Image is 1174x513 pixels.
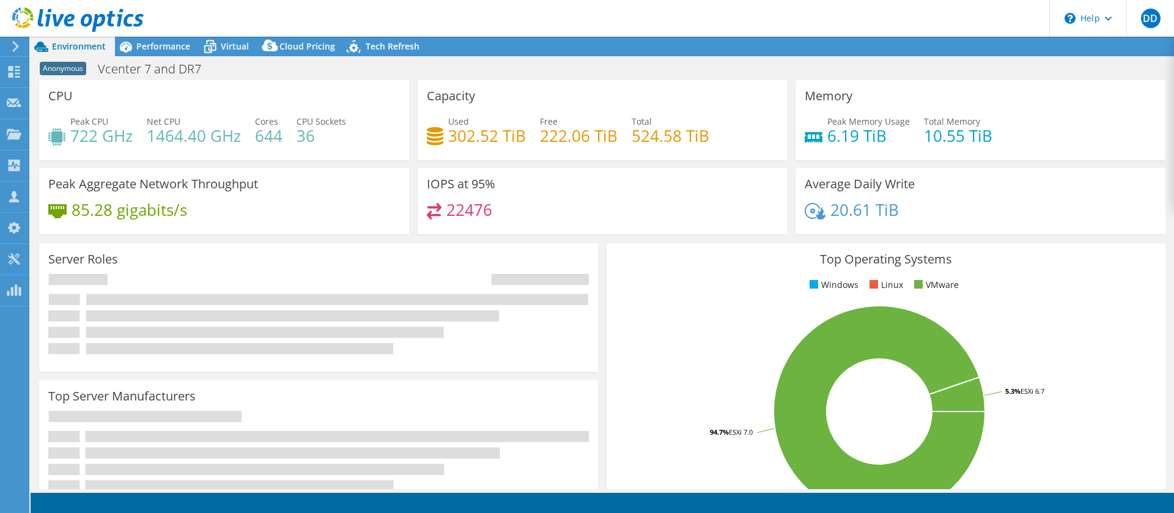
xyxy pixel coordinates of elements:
h3: Average Daily Write [805,177,915,191]
span: Tech Refresh [366,40,419,52]
h3: IOPS at 95% [427,177,495,191]
tspan: ESXi 6.7 [1021,386,1044,396]
h4: 20.61 TiB [830,203,899,216]
h1: Vcenter 7 and DR7 [92,62,220,76]
span: Environment [52,40,106,52]
span: Free [540,116,558,127]
span: Performance [136,40,190,52]
h3: Top Server Manufacturers [48,389,196,403]
h4: 1464.40 GHz [147,129,241,142]
h3: Capacity [427,89,475,103]
h4: 222.06 TiB [540,129,618,142]
li: Linux [866,278,903,292]
svg: \n [1065,13,1076,24]
tspan: 94.7% [710,427,729,437]
tspan: 5.3% [1005,386,1021,396]
span: Cores [255,116,278,127]
li: VMware [911,278,959,292]
h3: Memory [805,89,852,103]
span: Used [448,116,469,127]
h4: 10.55 TiB [924,129,992,142]
h4: 722 GHz [70,129,133,142]
h4: 6.19 TiB [827,129,910,142]
h4: 22476 [446,203,492,216]
h3: Peak Aggregate Network Throughput [48,177,258,191]
h3: Top Operating Systems [616,253,1156,266]
span: Total [632,116,652,127]
h4: 644 [255,129,282,142]
span: CPU Sockets [297,116,346,127]
span: Cloud Pricing [279,40,335,52]
h4: 36 [297,129,346,142]
h3: Server Roles [48,253,118,266]
h4: 302.52 TiB [448,129,526,142]
h4: 524.58 TiB [632,129,709,142]
span: Anonymous [40,62,86,75]
span: DD [1141,9,1161,28]
h4: 85.28 gigabits/s [72,203,187,216]
span: Peak CPU [70,116,108,127]
span: Peak Memory Usage [827,116,910,127]
span: Virtual [221,40,249,52]
span: Total Memory [924,116,980,127]
tspan: ESXi 7.0 [729,427,753,437]
span: Net CPU [147,116,180,127]
h3: CPU [48,89,73,103]
li: Windows [807,278,858,292]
